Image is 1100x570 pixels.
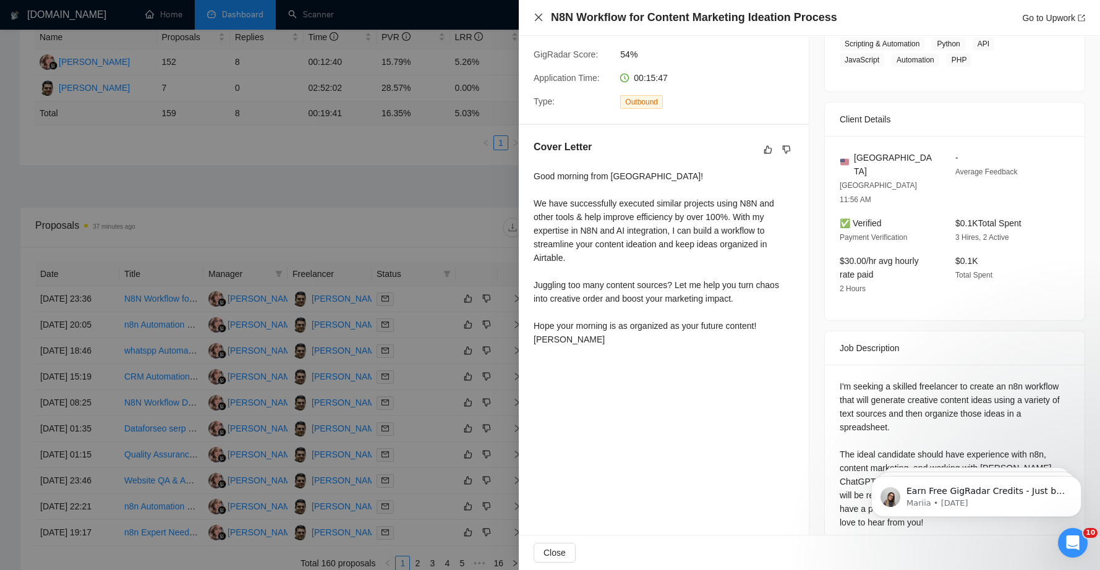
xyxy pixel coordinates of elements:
[1083,528,1098,538] span: 10
[1058,528,1088,558] iframe: Intercom live chat
[534,12,544,23] button: Close
[955,153,958,163] span: -
[840,380,1070,529] div: I'm seeking a skilled freelancer to create an n8n workflow that will generate creative content id...
[1022,13,1085,23] a: Go to Upworkexport
[534,73,600,83] span: Application Time:
[955,168,1018,176] span: Average Feedback
[534,12,544,22] span: close
[544,546,566,559] span: Close
[840,256,919,279] span: $30.00/hr avg hourly rate paid
[854,151,936,178] span: [GEOGRAPHIC_DATA]
[840,53,884,67] span: JavaScript
[947,53,972,67] span: PHP
[620,48,806,61] span: 54%
[534,96,555,106] span: Type:
[932,37,965,51] span: Python
[534,169,794,346] div: Good morning from [GEOGRAPHIC_DATA]! We have successfully executed similar projects using N8N and...
[551,10,837,25] h4: N8N Workflow for Content Marketing Ideation Process
[620,95,663,109] span: Outbound
[534,543,576,563] button: Close
[534,140,592,155] h5: Cover Letter
[853,450,1100,537] iframe: Intercom notifications message
[840,103,1070,136] div: Client Details
[840,158,849,166] img: 🇺🇸
[764,145,772,155] span: like
[534,49,598,59] span: GigRadar Score:
[782,145,791,155] span: dislike
[534,26,581,36] span: Bid Amount:
[955,271,992,279] span: Total Spent
[840,218,882,228] span: ✅ Verified
[840,233,907,242] span: Payment Verification
[955,256,978,266] span: $0.1K
[840,181,917,204] span: [GEOGRAPHIC_DATA] 11:56 AM
[1078,14,1085,22] span: export
[620,74,629,82] span: clock-circle
[840,284,866,293] span: 2 Hours
[955,233,1009,242] span: 3 Hires, 2 Active
[634,73,668,83] span: 00:15:47
[840,331,1070,365] div: Job Description
[761,142,775,157] button: like
[892,53,939,67] span: Automation
[955,218,1021,228] span: $0.1K Total Spent
[779,142,794,157] button: dislike
[973,37,994,51] span: API
[840,37,924,51] span: Scripting & Automation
